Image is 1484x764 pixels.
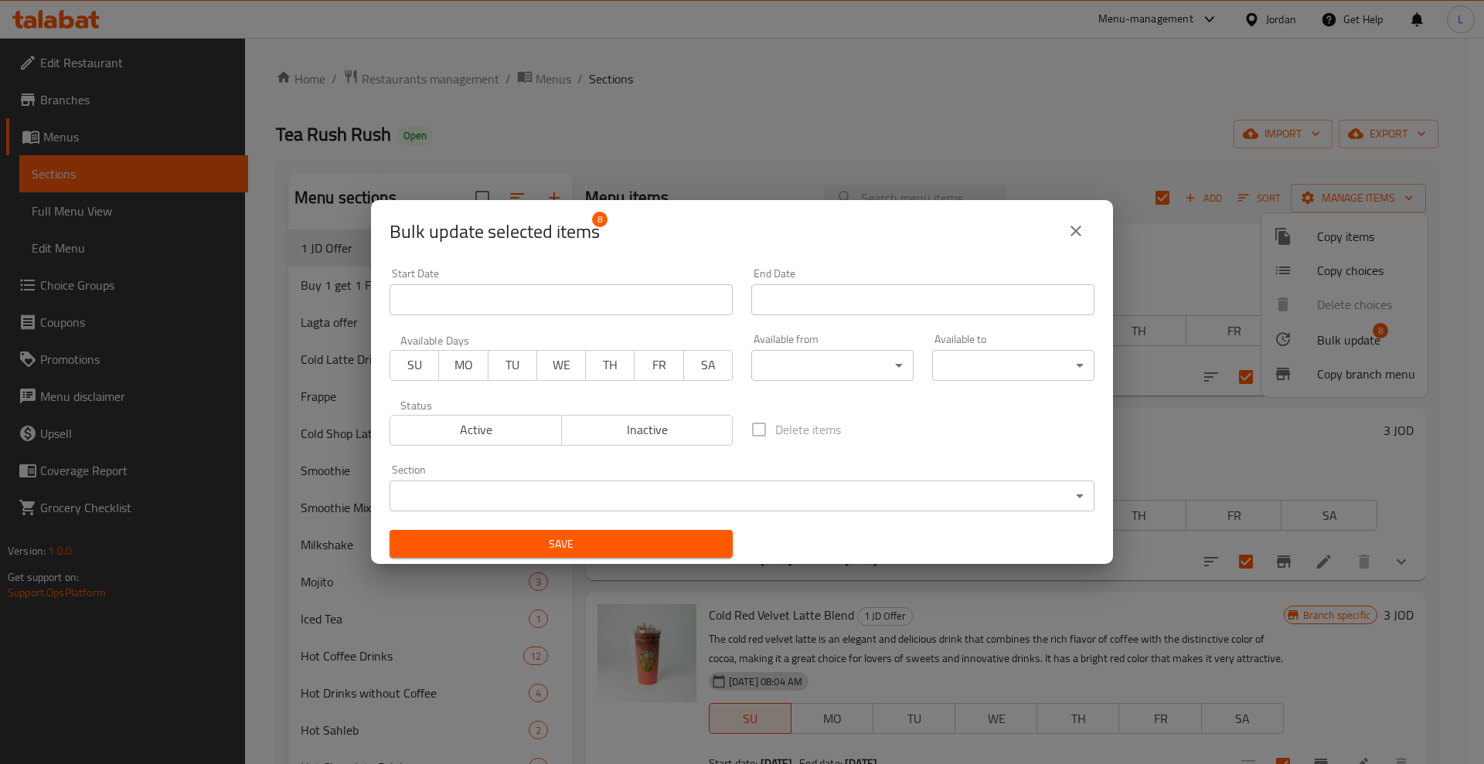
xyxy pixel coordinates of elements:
[634,350,683,381] button: FR
[390,415,562,446] button: Active
[390,530,733,559] button: Save
[751,350,914,381] div: ​
[390,480,1094,511] div: ​
[390,350,439,381] button: SU
[445,354,482,376] span: MO
[495,354,531,376] span: TU
[543,354,580,376] span: WE
[690,354,727,376] span: SA
[397,419,556,441] span: Active
[592,354,628,376] span: TH
[592,212,608,227] span: 8
[402,535,720,554] span: Save
[390,219,600,244] span: Selected items count
[536,350,586,381] button: WE
[641,354,677,376] span: FR
[488,350,537,381] button: TU
[585,350,635,381] button: TH
[561,415,733,446] button: Inactive
[932,350,1094,381] div: ​
[568,419,727,441] span: Inactive
[775,420,841,439] span: Delete items
[397,354,433,376] span: SU
[1057,212,1094,250] button: close
[438,350,488,381] button: MO
[683,350,733,381] button: SA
